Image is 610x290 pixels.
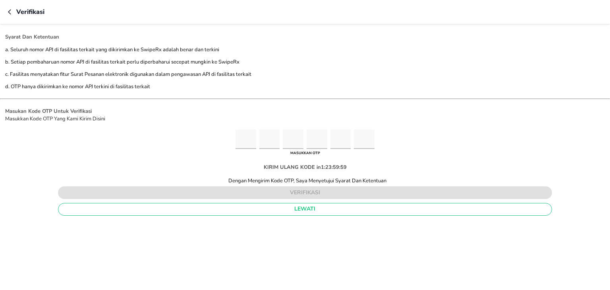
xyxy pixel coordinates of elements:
[283,130,303,149] input: Please enter OTP character 3
[330,130,351,149] input: Please enter OTP character 5
[65,204,545,214] span: lewati
[257,157,353,177] div: KIRIM ULANG KODE in1:23:59:59
[259,130,280,149] input: Please enter OTP character 2
[307,130,327,149] input: Please enter OTP character 4
[224,177,387,184] div: Dengan Mengirim Kode OTP, Saya Menyetujui Syarat Dan Ketentuan
[288,149,322,158] div: MASUKKAN OTP
[58,203,552,216] button: lewati
[236,130,256,149] input: Please enter OTP character 1
[354,130,374,149] input: Please enter OTP character 6
[16,7,44,17] p: Verifikasi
